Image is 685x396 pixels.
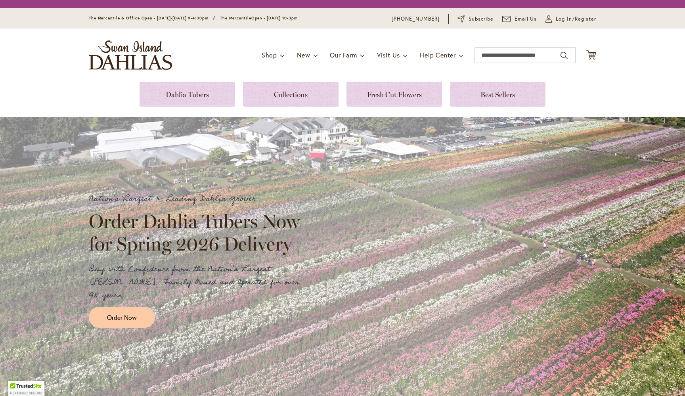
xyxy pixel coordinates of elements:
[89,40,172,70] a: store logo
[330,51,357,59] span: Our Farm
[89,15,251,21] span: The Mercantile & Office Open - [DATE]-[DATE] 9-4:30pm / The Mercantile
[561,49,568,62] button: Search
[420,51,456,59] span: Help Center
[469,15,494,23] span: Subscribe
[251,15,298,21] span: Open - [DATE] 10-3pm
[556,15,596,23] span: Log In/Register
[377,51,400,59] span: Visit Us
[89,192,307,205] p: Nation's Largest & Leading Dahlia Grower
[297,51,310,59] span: New
[392,15,440,23] a: [PHONE_NUMBER]
[262,51,277,59] span: Shop
[545,15,596,23] a: Log In/Register
[89,263,307,302] p: Buy with Confidence from the Nation's Largest [PERSON_NAME]. Family Owned and Operated for over 9...
[89,307,155,328] a: Order Now
[502,15,537,23] a: Email Us
[515,15,537,23] span: Email Us
[457,15,494,23] a: Subscribe
[89,210,307,254] h2: Order Dahlia Tubers Now for Spring 2026 Delivery
[107,313,137,322] span: Order Now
